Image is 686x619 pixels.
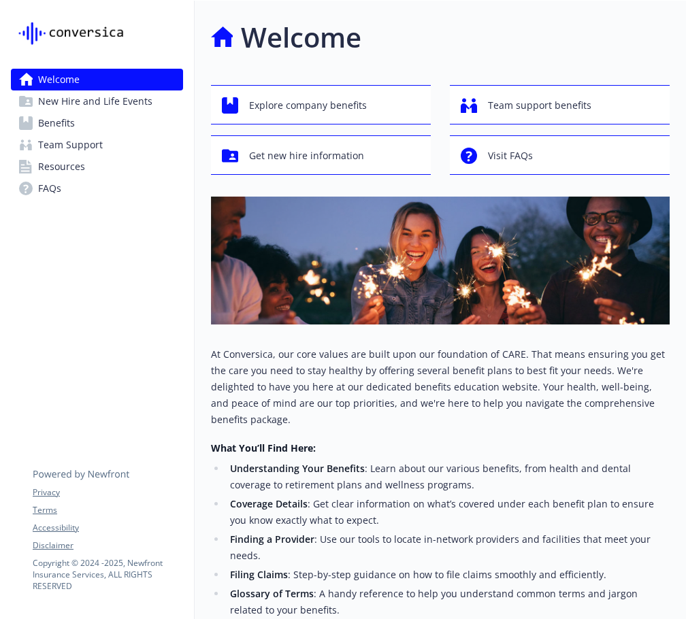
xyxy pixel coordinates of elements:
[38,69,80,90] span: Welcome
[226,567,670,583] li: : Step-by-step guidance on how to file claims smoothly and efficiently.
[33,539,182,552] a: Disclaimer
[230,497,308,510] strong: Coverage Details
[38,156,85,178] span: Resources
[211,85,431,124] button: Explore company benefits
[38,90,152,112] span: New Hire and Life Events
[230,587,314,600] strong: Glossary of Terms
[11,178,183,199] a: FAQs
[488,143,533,169] span: Visit FAQs
[33,557,182,592] p: Copyright © 2024 - 2025 , Newfront Insurance Services, ALL RIGHTS RESERVED
[226,461,670,493] li: : Learn about our various benefits, from health and dental coverage to retirement plans and welln...
[33,486,182,499] a: Privacy
[450,135,670,175] button: Visit FAQs
[11,156,183,178] a: Resources
[249,143,364,169] span: Get new hire information
[211,346,670,428] p: At Conversica, our core values are built upon our foundation of CARE. That means ensuring you get...
[230,568,288,581] strong: Filing Claims
[33,504,182,516] a: Terms
[211,197,670,324] img: overview page banner
[11,112,183,134] a: Benefits
[38,112,75,134] span: Benefits
[488,93,591,118] span: Team support benefits
[249,93,367,118] span: Explore company benefits
[226,496,670,529] li: : Get clear information on what’s covered under each benefit plan to ensure you know exactly what...
[211,441,316,454] strong: What You’ll Find Here:
[211,135,431,175] button: Get new hire information
[38,178,61,199] span: FAQs
[38,134,103,156] span: Team Support
[33,522,182,534] a: Accessibility
[11,90,183,112] a: New Hire and Life Events
[230,533,314,546] strong: Finding a Provider
[226,531,670,564] li: : Use our tools to locate in-network providers and facilities that meet your needs.
[450,85,670,124] button: Team support benefits
[226,586,670,618] li: : A handy reference to help you understand common terms and jargon related to your benefits.
[11,69,183,90] a: Welcome
[11,134,183,156] a: Team Support
[230,462,365,475] strong: Understanding Your Benefits
[241,17,361,58] h1: Welcome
